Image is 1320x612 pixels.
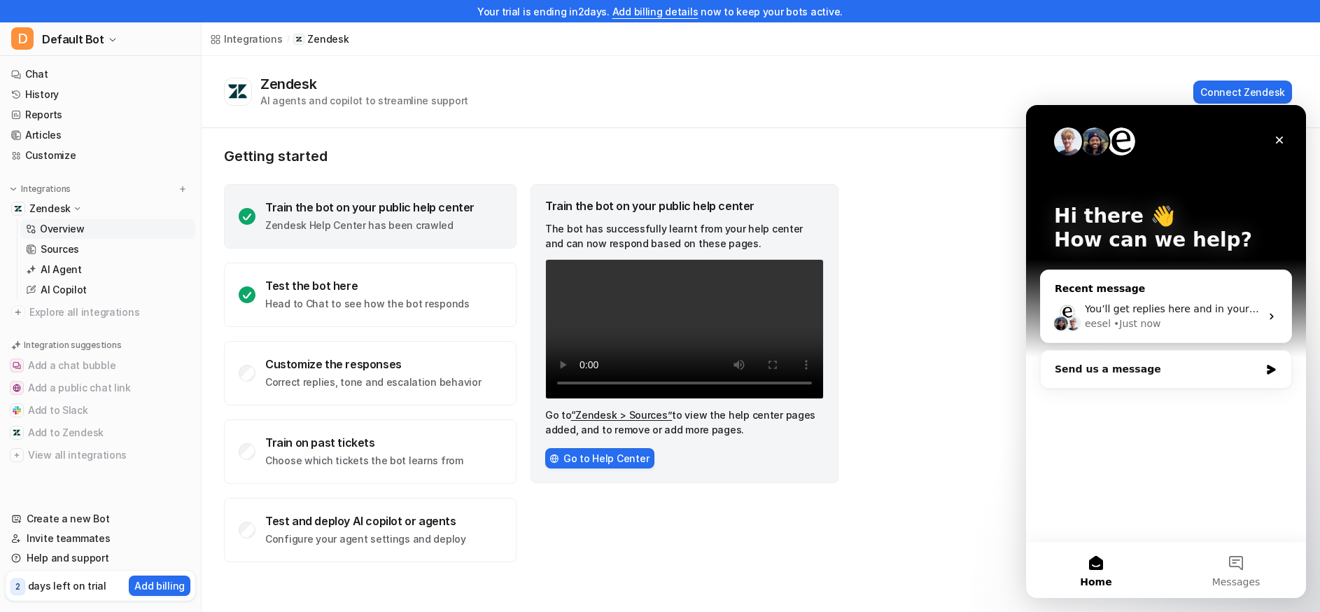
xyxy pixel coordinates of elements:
p: Zendesk [29,202,71,216]
span: D [11,27,34,50]
div: Test and deploy AI copilot or agents [265,514,466,528]
p: 2 [15,580,20,593]
span: Default Bot [42,29,104,49]
iframe: Intercom live chat [1026,105,1306,598]
p: Go to to view the help center pages added, and to remove or add more pages. [545,408,824,437]
a: Customize [6,146,195,165]
img: expand menu [8,184,18,194]
span: Home [54,472,85,482]
div: AI agents and copilot to streamline support [260,93,468,108]
img: Add a chat bubble [13,361,21,370]
span: Messages [186,472,234,482]
button: Add to ZendeskAdd to Zendesk [6,422,195,444]
img: Add a public chat link [13,384,21,392]
div: Send us a message [29,257,234,272]
p: Correct replies, tone and escalation behavior [265,375,481,389]
span: / [287,33,290,46]
img: explore all integrations [11,305,25,319]
div: Close [241,22,266,48]
div: Customize the responses [265,357,481,371]
img: Add to Zendesk [13,429,21,437]
p: Integrations [21,183,71,195]
p: Zendesk [307,32,349,46]
p: days left on trial [28,578,106,593]
button: Add a chat bubbleAdd a chat bubble [6,354,195,377]
button: Add to SlackAdd to Slack [6,399,195,422]
img: Zendesk [14,204,22,213]
button: Add a public chat linkAdd a public chat link [6,377,195,399]
p: Add billing [134,578,185,593]
a: AI Agent [20,260,195,279]
p: The bot has successfully learnt from your help center and can now respond based on these pages. [545,221,824,251]
div: Send us a message [14,245,266,284]
button: Connect Zendesk [1193,81,1292,104]
a: Articles [6,125,195,145]
a: “Zendesk > Sources” [571,409,673,421]
p: Sources [41,242,79,256]
a: Create a new Bot [6,509,195,529]
a: Reports [6,105,195,125]
div: eesel [59,211,85,226]
a: Integrations [210,32,283,46]
a: Add billing details [612,6,698,18]
div: Test the bot here [265,279,470,293]
a: Overview [20,219,195,239]
a: Explore all integrations [6,302,195,322]
img: Zendesk logo [227,83,248,100]
p: Choose which tickets the bot learns from [265,454,463,468]
p: Zendesk Help Center has been crawled [265,218,475,232]
img: menu_add.svg [178,184,188,194]
button: Integrations [6,182,75,196]
div: Integrations [224,32,283,46]
button: Add billing [129,576,190,596]
p: AI Agent [41,263,82,277]
span: You’ll get replies here and in your email: ✉️ [EMAIL_ADDRESS] Our usual reply time 🕒 under 12 hours [59,198,561,209]
p: Integration suggestions [24,339,121,352]
a: Zendesk [293,32,349,46]
div: • Just now [87,211,134,226]
a: Help and support [6,548,195,568]
p: Configure your agent settings and deploy [265,532,466,546]
button: View all integrationsView all integrations [6,444,195,466]
p: Head to Chat to see how the bot responds [265,297,470,311]
p: Overview [40,222,85,236]
p: AI Copilot [41,283,87,297]
a: Invite teammates [6,529,195,548]
img: Add to Slack [13,406,21,415]
video: Your browser does not support the video tag. [545,259,824,399]
img: View all integrations [13,451,21,459]
div: Train the bot on your public help center [265,200,475,214]
button: Go to Help Center [545,448,654,468]
button: Messages [140,437,280,493]
img: ZendeskIcon [549,454,559,464]
p: Getting started [224,148,840,165]
div: Train the bot on your public help center [545,199,824,213]
a: History [6,85,195,104]
div: Train on past tickets [265,436,463,450]
a: AI Copilot [20,280,195,300]
div: Zendesk [260,76,322,92]
a: Sources [20,239,195,259]
span: Explore all integrations [29,301,190,324]
a: Chat [6,64,195,84]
